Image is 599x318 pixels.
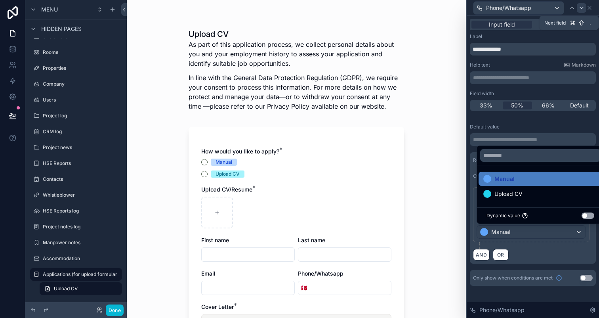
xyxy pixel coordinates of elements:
a: Users [30,94,122,106]
button: OR [493,249,509,261]
span: . [587,20,593,26]
span: 33% [480,102,492,109]
a: HSE Reports log [30,205,122,217]
a: Markdown [564,62,596,68]
label: Properties [43,65,120,71]
button: Manual [477,225,586,239]
span: 66% [542,102,555,109]
label: HSE Reports log [43,208,120,214]
button: Done [106,305,124,316]
span: Manual [491,228,510,236]
label: Default value [470,124,500,130]
button: AND [473,249,490,261]
label: Contacts [43,176,120,182]
span: Default [570,102,589,109]
div: Upload CV [216,170,240,178]
a: Manpower notes [30,236,122,249]
a: Company [30,78,122,90]
span: Last name [298,237,325,243]
label: Company [43,81,120,87]
label: Manpower notes [43,239,120,246]
a: Rooms [30,46,122,59]
span: Only show when conditions are met [473,275,553,281]
label: Accommodation [43,255,120,262]
a: Applications (for upload formular [30,268,122,281]
div: Manual [216,159,232,166]
span: How would you like to apply? [201,148,279,155]
span: Upload CV [494,189,523,199]
a: Contacts [30,173,122,186]
p: In line with the General Data Protection Regulation (GDPR), we require your consent to process th... [189,73,404,111]
label: Rooms [43,49,120,56]
div: Only required when conditions are met [473,173,560,179]
span: Upload CV/Resume [201,186,252,193]
span: Phone/Whatsapp [479,306,525,314]
p: As part of this application process, we collect personal details about you and your employment hi... [189,40,404,68]
span: Phone/Whatsapp [486,4,531,12]
span: Manual [494,174,515,184]
label: Project notes log [43,224,120,230]
span: First name [201,237,229,243]
span: 🇩🇰 [301,284,307,292]
a: Project notes log [30,220,122,233]
span: OR [496,252,506,258]
label: Label [470,33,482,40]
a: Upload CV [40,282,122,295]
h1: Upload CV [189,29,404,40]
label: Project news [43,144,120,151]
button: Select Button [298,281,310,295]
div: Required [473,157,493,163]
span: Dynamic value [486,213,520,219]
label: Help text [470,62,490,68]
span: Next field [544,20,566,26]
span: 50% [511,102,523,109]
span: Input field [489,21,515,29]
a: Project news [30,141,122,154]
span: Email [201,270,216,277]
a: Accommodation [30,252,122,265]
a: CRM log [30,125,122,138]
label: HSE Reports [43,160,120,167]
a: Project log [30,109,122,122]
label: CRM log [43,128,120,135]
span: Markdown [572,62,596,68]
span: Hidden pages [41,25,82,33]
label: Applications (for upload formular [43,271,117,278]
span: Cover Letter [201,303,234,310]
label: Field width [470,90,494,97]
span: Phone/Whatsapp [298,270,343,277]
label: Whistleblower [43,192,120,198]
label: Project log [43,113,120,119]
label: Users [43,97,120,103]
a: Properties [30,62,122,75]
div: scrollable content [470,71,596,84]
span: Upload CV [54,285,78,292]
a: HSE Reports [30,157,122,170]
span: Menu [41,6,58,13]
button: Phone/Whatsapp [473,1,564,15]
